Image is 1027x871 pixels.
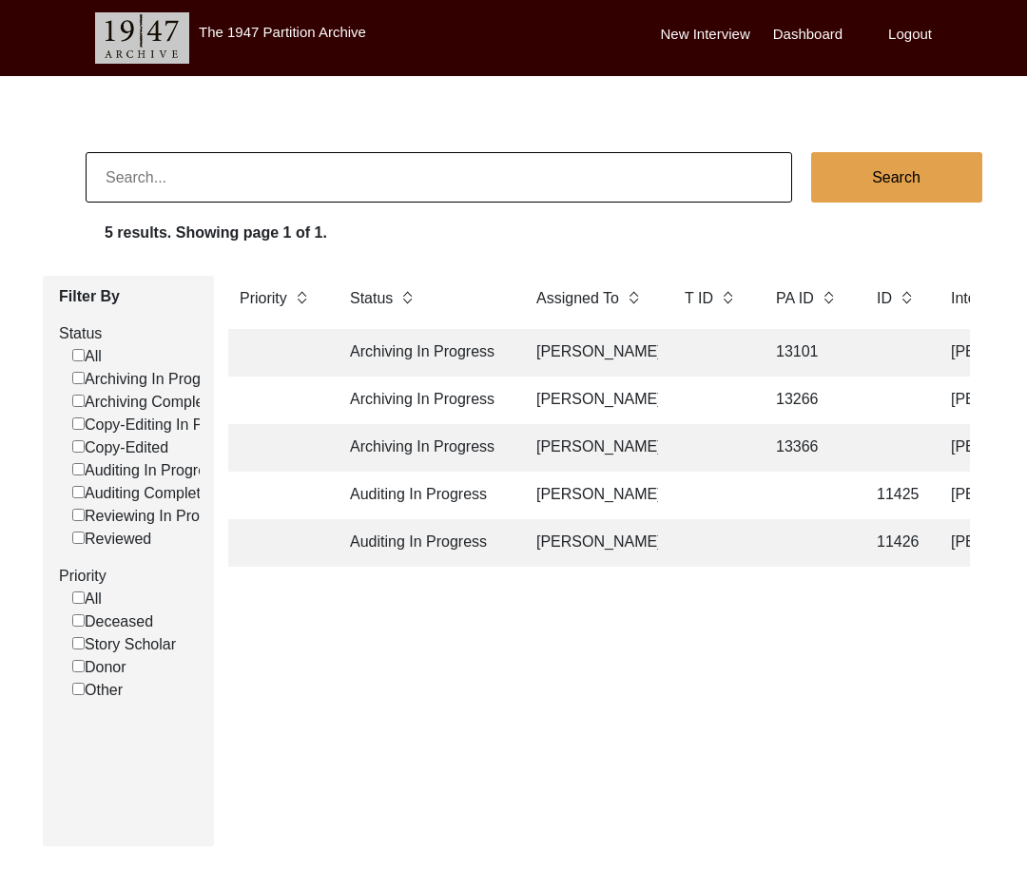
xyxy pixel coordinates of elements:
td: [PERSON_NAME] [525,519,658,567]
label: ID [877,287,892,310]
input: Auditing Completed [72,486,85,498]
input: Other [72,683,85,695]
label: Filter By [59,285,200,308]
img: sort-button.png [900,287,913,308]
label: Dashboard [773,24,843,46]
td: 13266 [765,377,850,424]
td: [PERSON_NAME] [525,377,658,424]
input: Story Scholar [72,637,85,649]
td: 11425 [865,472,924,519]
label: Priority [240,287,287,310]
label: Status [350,287,393,310]
label: Auditing Completed [72,482,218,505]
input: Auditing In Progress [72,463,85,475]
label: Reviewed [72,528,151,551]
label: All [72,345,102,368]
input: Copy-Editing In Progress [72,417,85,430]
label: Story Scholar [72,633,176,656]
input: All [72,349,85,361]
input: All [72,591,85,604]
td: [PERSON_NAME] [525,329,658,377]
label: 5 results. Showing page 1 of 1. [105,222,327,244]
td: 13366 [765,424,850,472]
td: [PERSON_NAME] [525,472,658,519]
td: 11426 [865,519,924,567]
label: Copy-Editing In Progress [72,414,254,436]
img: sort-button.png [295,287,308,308]
img: sort-button.png [822,287,835,308]
input: Archiving In Progress [72,372,85,384]
label: Logout [888,24,932,46]
input: Archiving Completed [72,395,85,407]
label: Status [59,322,200,345]
img: sort-button.png [721,287,734,308]
input: Search... [86,152,792,203]
label: Archiving In Progress [72,368,229,391]
label: Deceased [72,610,153,633]
img: sort-button.png [627,287,640,308]
img: sort-button.png [400,287,414,308]
td: Auditing In Progress [339,472,510,519]
label: T ID [685,287,713,310]
label: Priority [59,565,200,588]
label: Archiving Completed [72,391,225,414]
input: Reviewed [72,532,85,544]
td: Archiving In Progress [339,377,510,424]
label: Assigned To [536,287,619,310]
label: Donor [72,656,126,679]
td: Archiving In Progress [339,424,510,472]
label: New Interview [661,24,750,46]
button: Search [811,152,982,203]
td: Archiving In Progress [339,329,510,377]
td: 13101 [765,329,850,377]
label: Other [72,679,123,702]
input: Deceased [72,614,85,627]
input: Reviewing In Progress [72,509,85,521]
img: header-logo.png [95,12,189,64]
input: Copy-Edited [72,440,85,453]
input: Donor [72,660,85,672]
label: Copy-Edited [72,436,168,459]
label: The 1947 Partition Archive [199,24,366,40]
td: [PERSON_NAME] [525,424,658,472]
label: All [72,588,102,610]
label: Auditing In Progress [72,459,222,482]
td: Auditing In Progress [339,519,510,567]
label: Reviewing In Progress [72,505,237,528]
label: PA ID [776,287,814,310]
